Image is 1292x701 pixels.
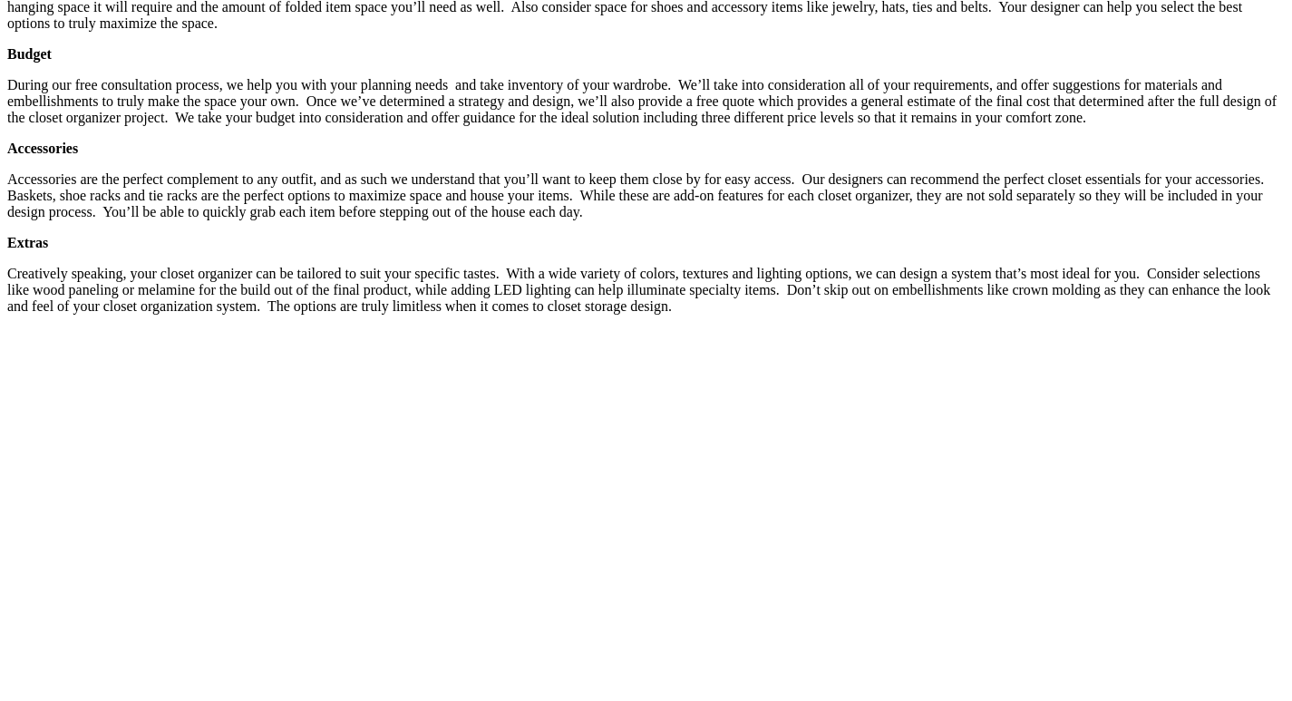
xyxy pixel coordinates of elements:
[7,77,1285,126] p: During our free consultation process, we help you with your planning needs and take inventory of ...
[7,141,78,156] strong: Accessories
[7,171,1285,220] p: Accessories are the perfect complement to any outfit, and as such we understand that you’ll want ...
[7,266,1285,315] p: Creatively speaking, your closet organizer can be tailored to suit your specific tastes. With a w...
[7,235,48,250] strong: Extras
[7,46,52,62] strong: Budget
